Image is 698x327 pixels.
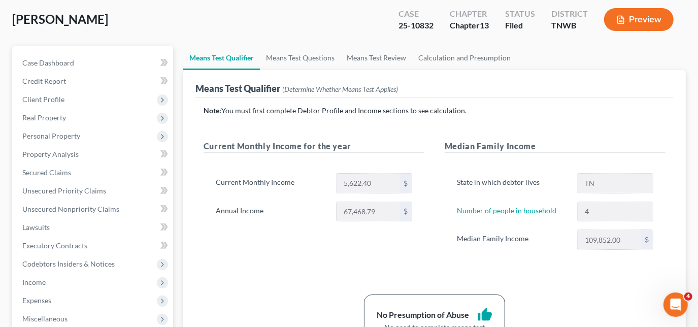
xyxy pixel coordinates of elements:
[211,202,331,222] label: Annual Income
[22,58,74,67] span: Case Dashboard
[204,106,221,115] strong: Note:
[22,296,51,305] span: Expenses
[22,113,66,122] span: Real Property
[22,241,87,250] span: Executory Contracts
[505,8,535,20] div: Status
[22,132,80,140] span: Personal Property
[14,163,173,182] a: Secured Claims
[445,140,666,153] h5: Median Family Income
[337,174,400,193] input: 0.00
[450,20,489,31] div: Chapter
[12,12,108,26] span: [PERSON_NAME]
[14,237,173,255] a: Executory Contracts
[452,230,572,250] label: Median Family Income
[183,46,260,70] a: Means Test Qualifier
[22,168,71,177] span: Secured Claims
[551,20,588,31] div: TNWB
[260,46,341,70] a: Means Test Questions
[14,182,173,200] a: Unsecured Priority Claims
[377,309,469,321] div: No Presumption of Abuse
[480,20,489,30] span: 13
[22,150,79,158] span: Property Analysis
[195,82,398,94] div: Means Test Qualifier
[578,230,641,249] input: 0.00
[22,278,46,286] span: Income
[412,46,517,70] a: Calculation and Presumption
[551,8,588,20] div: District
[578,174,653,193] input: State
[578,202,653,221] input: --
[22,259,115,268] span: Codebtors Insiders & Notices
[400,202,412,221] div: $
[14,72,173,90] a: Credit Report
[14,145,173,163] a: Property Analysis
[14,54,173,72] a: Case Dashboard
[452,173,572,193] label: State in which debtor lives
[641,230,653,249] div: $
[398,20,434,31] div: 25-10832
[204,106,666,116] p: You must first complete Debtor Profile and Income sections to see calculation.
[22,314,68,323] span: Miscellaneous
[204,140,424,153] h5: Current Monthly Income for the year
[457,206,556,215] a: Number of people in household
[684,292,692,301] span: 4
[22,223,50,232] span: Lawsuits
[211,173,331,193] label: Current Monthly Income
[663,292,688,317] iframe: Intercom live chat
[505,20,535,31] div: Filed
[22,205,119,213] span: Unsecured Nonpriority Claims
[337,202,400,221] input: 0.00
[400,174,412,193] div: $
[477,307,492,322] i: thumb_up
[14,200,173,218] a: Unsecured Nonpriority Claims
[22,95,64,104] span: Client Profile
[22,186,106,195] span: Unsecured Priority Claims
[604,8,674,31] button: Preview
[398,8,434,20] div: Case
[22,77,66,85] span: Credit Report
[450,8,489,20] div: Chapter
[282,85,398,93] span: (Determine Whether Means Test Applies)
[14,218,173,237] a: Lawsuits
[341,46,412,70] a: Means Test Review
